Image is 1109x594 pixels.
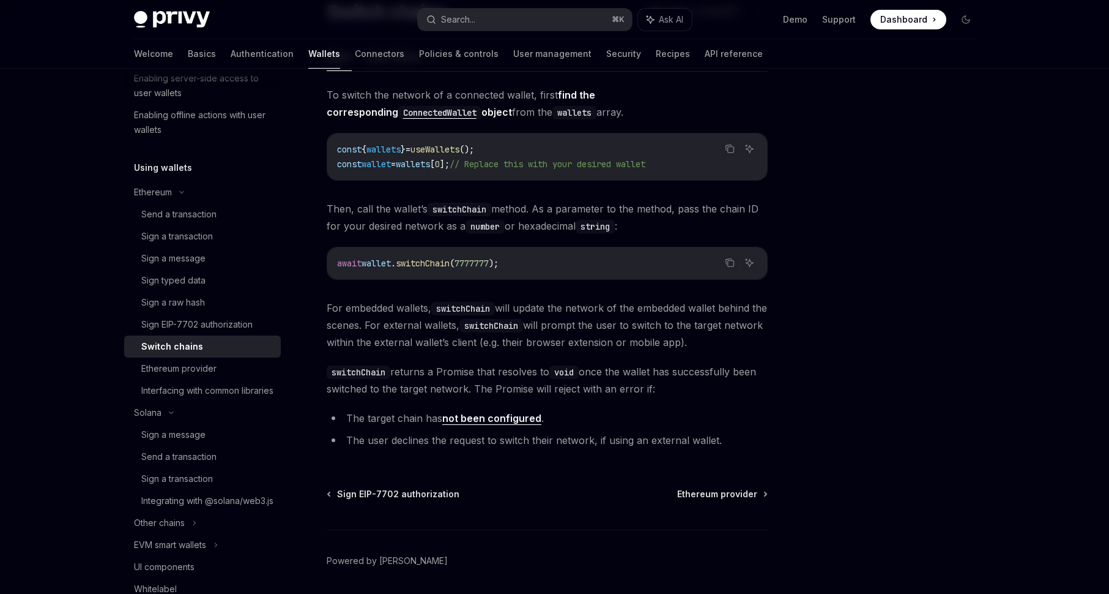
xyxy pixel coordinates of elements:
span: Then, call the wallet’s method. As a parameter to the method, pass the chain ID for your desired ... [327,200,768,235]
a: Sign a message [124,424,281,446]
a: Welcome [134,39,173,69]
div: Sign a message [141,251,206,266]
span: To switch the network of a connected wallet, first from the array. [327,86,768,121]
a: Authentication [231,39,294,69]
a: Support [822,13,856,26]
li: The target chain has . [327,410,768,427]
code: number [465,220,505,233]
code: switchChain [428,203,491,216]
a: User management [513,39,592,69]
div: Sign a transaction [141,472,213,486]
span: const [337,144,362,155]
code: switchChain [459,319,523,333]
a: Sign a raw hash [124,291,281,314]
div: Sign a message [141,427,206,442]
div: Integrating with @solana/web3.js [141,494,273,508]
div: Sign typed data [141,273,206,288]
div: Search... [441,12,475,27]
div: Other chains [134,516,185,530]
span: wallet [362,258,391,269]
button: Copy the contents from the code block [722,255,738,271]
div: Enabling offline actions with user wallets [134,108,273,137]
code: void [549,366,579,379]
span: (); [459,144,474,155]
a: Ethereum provider [124,358,281,380]
a: Wallets [308,39,340,69]
span: await [337,258,362,269]
a: Sign a transaction [124,468,281,490]
li: The user declines the request to switch their network, if using an external wallet. [327,432,768,449]
a: Enabling offline actions with user wallets [124,104,281,141]
a: find the correspondingConnectedWalletobject [327,89,595,118]
span: switchChain [396,258,450,269]
a: Policies & controls [419,39,499,69]
span: const [337,159,362,170]
span: // Replace this with your desired wallet [450,159,645,170]
a: Sign typed data [124,269,281,291]
span: } [401,144,406,155]
span: ⌘ K [612,15,625,24]
code: wallets [552,106,596,119]
a: Sign EIP-7702 authorization [124,314,281,336]
div: Switch chains [141,339,203,354]
h5: Using wallets [134,160,192,175]
a: Switch chains [124,336,281,358]
div: EVM smart wallets [134,538,206,552]
code: switchChain [431,302,495,315]
div: Ethereum [134,185,172,200]
span: 7777777 [454,258,489,269]
span: wallet [362,159,391,170]
div: Ethereum provider [141,361,217,376]
button: Copy the contents from the code block [722,141,738,157]
span: . [391,258,396,269]
a: Send a transaction [124,203,281,225]
span: ); [489,258,499,269]
a: Sign a transaction [124,225,281,247]
span: Sign EIP-7702 authorization [337,488,459,500]
a: Security [606,39,641,69]
span: ]; [440,159,450,170]
span: { [362,144,366,155]
code: ConnectedWallet [398,106,481,119]
a: Recipes [656,39,690,69]
div: Send a transaction [141,207,217,222]
div: Sign a transaction [141,229,213,244]
button: Search...⌘K [418,9,632,31]
div: Interfacing with common libraries [141,383,273,398]
span: 0 [435,159,440,170]
span: = [406,144,410,155]
a: Powered by [PERSON_NAME] [327,555,448,567]
a: Demo [783,13,807,26]
span: wallets [366,144,401,155]
code: switchChain [327,366,390,379]
a: not been configured [442,412,541,425]
div: Sign a raw hash [141,295,205,310]
a: UI components [124,556,281,578]
code: string [576,220,615,233]
a: Integrating with @solana/web3.js [124,490,281,512]
div: Solana [134,405,161,420]
a: Sign a message [124,247,281,269]
div: Send a transaction [141,449,217,464]
button: Ask AI [638,9,692,31]
a: Dashboard [870,10,946,29]
a: API reference [705,39,763,69]
div: UI components [134,560,195,574]
span: wallets [396,159,430,170]
a: Sign EIP-7702 authorization [328,488,459,500]
a: Send a transaction [124,446,281,468]
a: Ethereum provider [677,488,766,500]
span: [ [430,159,435,170]
a: Connectors [355,39,404,69]
span: = [391,159,396,170]
button: Ask AI [741,255,757,271]
span: Dashboard [880,13,927,26]
span: returns a Promise that resolves to once the wallet has successfully been switched to the target n... [327,363,768,397]
a: Basics [188,39,216,69]
span: Ethereum provider [677,488,757,500]
span: Ask AI [659,13,683,26]
span: ( [450,258,454,269]
a: Interfacing with common libraries [124,380,281,402]
div: Sign EIP-7702 authorization [141,317,253,332]
span: For embedded wallets, will update the network of the embedded wallet behind the scenes. For exter... [327,299,768,351]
